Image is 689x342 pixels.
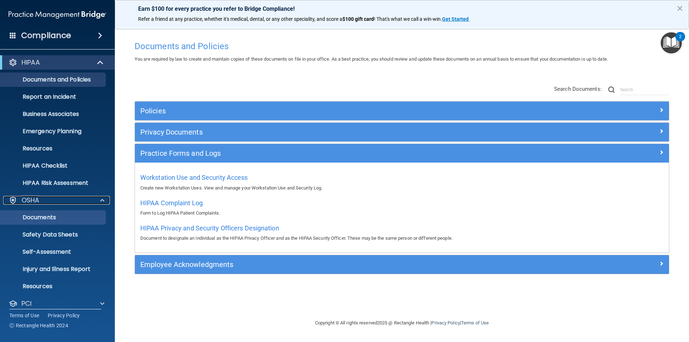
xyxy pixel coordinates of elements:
[140,234,664,243] p: Document to designate an individual as the HIPAA Privacy Officer and as the HIPAA Security Office...
[140,199,203,207] span: HIPAA Complaint Log
[21,31,71,41] h4: Compliance
[140,149,530,157] h5: Practice Forms and Logs
[140,107,530,115] h5: Policies
[608,86,615,93] img: ic-search.3b580494.png
[374,16,442,22] span: ! That's what we call a win-win.
[48,312,80,319] a: Privacy Policy
[661,32,682,53] button: Open Resource Center, 2 new notifications
[22,299,32,308] p: PCI
[5,266,103,273] p: Injury and Illness Report
[140,184,664,192] p: Create new Workstation Uses. View and manage your Workstation Use and Security Log.
[140,261,530,268] h5: Employee Acknowledgments
[620,84,669,95] input: Search
[140,201,203,206] a: HIPAA Complaint Log
[271,311,533,334] div: Copyright © All rights reserved 2025 @ Rectangle Health | |
[140,126,664,138] a: Privacy Documents
[342,16,374,22] strong: $100 gift card
[9,299,104,308] a: PCI
[140,259,664,270] a: Employee Acknowledgments
[138,16,342,22] span: Refer a friend at any practice, whether it's medical, dental, or any other speciality, and score a
[5,231,103,238] p: Safety Data Sheets
[140,224,279,232] span: HIPAA Privacy and Security Officers Designation
[442,16,469,22] strong: Get Started
[676,3,683,14] button: Close
[5,248,103,256] p: Self-Assessment
[9,196,104,205] a: OSHA
[22,196,39,205] p: OSHA
[9,58,104,67] a: HIPAA
[140,174,248,181] span: Workstation Use and Security Access
[461,320,489,325] a: Terms of Use
[138,5,666,12] p: Earn $100 for every practice you refer to Bridge Compliance!
[135,42,669,51] h4: Documents and Policies
[5,214,103,221] p: Documents
[442,16,470,22] a: Get Started
[22,58,40,67] p: HIPAA
[5,93,103,100] p: Report an Incident
[135,56,608,62] span: You are required by law to create and maintain copies of these documents on file in your office. ...
[5,283,103,290] p: Resources
[140,128,530,136] h5: Privacy Documents
[140,147,664,159] a: Practice Forms and Logs
[140,105,664,117] a: Policies
[5,162,103,169] p: HIPAA Checklist
[9,312,39,319] a: Terms of Use
[5,111,103,118] p: Business Associates
[5,179,103,187] p: HIPAA Risk Assessment
[140,175,248,181] a: Workstation Use and Security Access
[5,76,103,83] p: Documents and Policies
[9,8,106,22] img: PMB logo
[431,320,460,325] a: Privacy Policy
[9,322,68,329] span: Ⓒ Rectangle Health 2024
[140,209,664,217] p: Form to Log HIPAA Patient Complaints.
[140,226,279,231] a: HIPAA Privacy and Security Officers Designation
[5,128,103,135] p: Emergency Planning
[5,145,103,152] p: Resources
[554,86,602,92] span: Search Documents:
[679,37,681,46] div: 2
